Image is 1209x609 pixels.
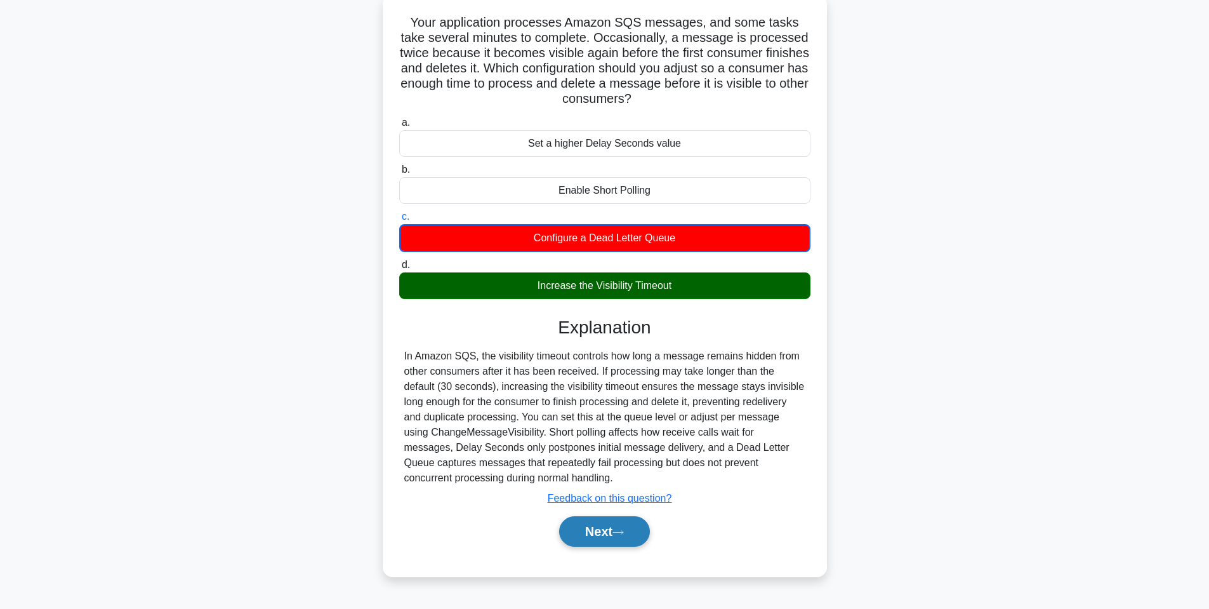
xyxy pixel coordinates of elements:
[399,272,810,299] div: Increase the Visibility Timeout
[404,349,805,486] div: In Amazon SQS, the visibility timeout controls how long a message remains hidden from other consu...
[402,164,410,175] span: b.
[399,224,810,252] div: Configure a Dead Letter Queue
[402,259,410,270] span: d.
[402,211,409,222] span: c.
[399,130,810,157] div: Set a higher Delay Seconds value
[402,117,410,128] span: a.
[407,317,803,338] h3: Explanation
[398,15,812,107] h5: Your application processes Amazon SQS messages, and some tasks take several minutes to complete. ...
[399,177,810,204] div: Enable Short Polling
[548,493,672,504] a: Feedback on this question?
[559,516,650,547] button: Next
